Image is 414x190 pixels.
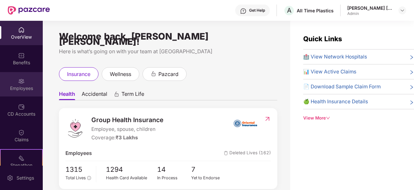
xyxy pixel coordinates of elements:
img: New Pazcare Logo [8,6,50,15]
span: Employee, spouse, children [91,125,163,133]
img: svg+xml;base64,PHN2ZyB4bWxucz0iaHR0cDovL3d3dy53My5vcmcvMjAwMC9zdmciIHdpZHRoPSIyMSIgaGVpZ2h0PSIyMC... [18,155,25,161]
span: 7 [191,164,225,175]
img: svg+xml;base64,PHN2ZyBpZD0iRW1wbG95ZWVzIiB4bWxucz0iaHR0cDovL3d3dy53My5vcmcvMjAwMC9zdmciIHdpZHRoPS... [18,78,25,84]
span: right [409,69,414,76]
img: svg+xml;base64,PHN2ZyBpZD0iQmVuZWZpdHMiIHhtbG5zPSJodHRwOi8vd3d3LnczLm9yZy8yMDAwL3N2ZyIgd2lkdGg9Ij... [18,52,25,59]
span: Accidental [82,91,107,100]
img: insurerIcon [233,115,258,131]
img: svg+xml;base64,PHN2ZyBpZD0iSG9tZSIgeG1sbnM9Imh0dHA6Ly93d3cudzMub3JnLzIwMDAvc3ZnIiB3aWR0aD0iMjAiIG... [18,27,25,33]
img: deleteIcon [224,151,228,155]
div: animation [114,91,120,97]
span: 📊 View Active Claims [303,68,356,76]
span: Health [59,91,75,100]
span: Deleted Lives (162) [224,149,271,157]
span: Total Lives [65,175,86,180]
img: svg+xml;base64,PHN2ZyBpZD0iU2V0dGluZy0yMHgyMCIgeG1sbnM9Imh0dHA6Ly93d3cudzMub3JnLzIwMDAvc3ZnIiB3aW... [7,175,13,181]
span: right [409,84,414,91]
div: Admin [347,11,393,16]
span: 14 [157,164,191,175]
span: Term Life [121,91,144,100]
span: pazcard [158,70,178,78]
span: 1315 [65,164,91,175]
span: info-circle [87,176,91,180]
span: 1294 [106,164,157,175]
div: Here is what’s going on with your team at [GEOGRAPHIC_DATA] [59,47,277,56]
img: svg+xml;base64,PHN2ZyBpZD0iRHJvcGRvd24tMzJ4MzIiIHhtbG5zPSJodHRwOi8vd3d3LnczLm9yZy8yMDAwL3N2ZyIgd2... [400,8,405,13]
span: Group Health Insurance [91,115,163,125]
div: Stepathon [1,162,42,169]
span: down [326,116,330,120]
span: right [409,99,414,106]
img: logo [65,119,85,138]
span: A [287,6,292,14]
span: wellness [110,70,131,78]
div: Welcome back, [PERSON_NAME] [PERSON_NAME]! [59,34,277,44]
img: svg+xml;base64,PHN2ZyBpZD0iQ2xhaW0iIHhtbG5zPSJodHRwOi8vd3d3LnczLm9yZy8yMDAwL3N2ZyIgd2lkdGg9IjIwIi... [18,129,25,136]
span: insurance [67,70,90,78]
span: Employees [65,149,92,157]
div: [PERSON_NAME] [PERSON_NAME] [347,5,393,11]
div: Get Help [249,8,265,13]
span: ₹3 Lakhs [116,134,138,141]
span: right [409,54,414,61]
span: 🍏 Health Insurance Details [303,98,368,106]
div: All Time Plastics [297,7,334,14]
div: Yet to Endorse [191,175,225,181]
div: View More [303,115,414,121]
span: 📄 Download Sample Claim Form [303,83,381,91]
div: Settings [15,175,36,181]
img: svg+xml;base64,PHN2ZyBpZD0iQ0RfQWNjb3VudHMiIGRhdGEtbmFtZT0iQ0QgQWNjb3VudHMiIHhtbG5zPSJodHRwOi8vd3... [18,104,25,110]
div: animation [151,71,156,77]
img: RedirectIcon [264,116,271,122]
div: In Process [157,175,191,181]
span: Quick Links [303,35,342,43]
img: svg+xml;base64,PHN2ZyBpZD0iSGVscC0zMngzMiIgeG1sbnM9Imh0dHA6Ly93d3cudzMub3JnLzIwMDAvc3ZnIiB3aWR0aD... [240,8,247,14]
div: Health Card Available [106,175,157,181]
div: Coverage: [91,134,163,142]
span: 🏥 View Network Hospitals [303,53,367,61]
